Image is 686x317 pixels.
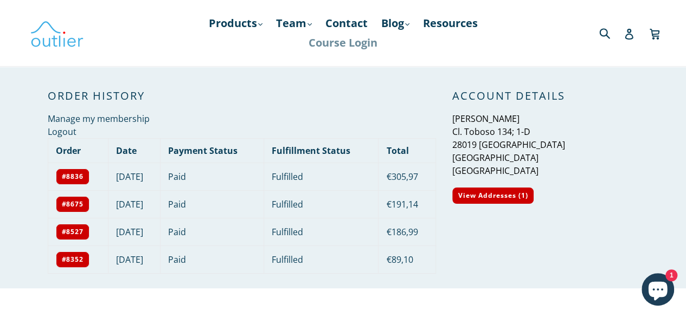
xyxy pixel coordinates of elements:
a: #8675 [56,196,90,212]
td: [DATE] [108,218,161,245]
a: Logout [48,126,76,138]
h2: Account Details [452,89,638,102]
a: Resources [418,14,483,33]
a: Contact [320,14,373,33]
td: [DATE] [108,190,161,218]
th: Date [108,138,161,163]
td: Fulfilled [264,218,378,245]
td: €186,99 [379,218,436,245]
h2: Order History [48,89,437,102]
td: Fulfilled [264,245,378,273]
th: Total [379,138,436,163]
th: Payment Status [161,138,264,163]
td: [DATE] [108,163,161,190]
a: #8527 [56,224,90,240]
a: #8352 [56,251,90,268]
td: [DATE] [108,245,161,273]
td: Fulfilled [264,190,378,218]
a: #8836 [56,169,90,185]
td: Paid [161,163,264,190]
td: €305,97 [379,163,436,190]
td: €191,14 [379,190,436,218]
a: Blog [376,14,415,33]
a: View Addresses (1) [452,187,534,204]
td: Paid [161,245,264,273]
td: Paid [161,218,264,245]
td: €89,10 [379,245,436,273]
a: Team [271,14,317,33]
td: Paid [161,190,264,218]
a: Manage my membership [48,113,150,125]
th: Fulfillment Status [264,138,378,163]
th: Order [48,138,108,163]
a: Course Login [303,33,383,53]
img: Outlier Linguistics [30,17,84,49]
td: Fulfilled [264,163,378,190]
a: Products [203,14,268,33]
p: [PERSON_NAME] Cl. Toboso 134; 1-D 28019 [GEOGRAPHIC_DATA] [GEOGRAPHIC_DATA] [GEOGRAPHIC_DATA] [452,112,638,177]
inbox-online-store-chat: Shopify online store chat [638,273,677,308]
input: Search [597,22,626,44]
